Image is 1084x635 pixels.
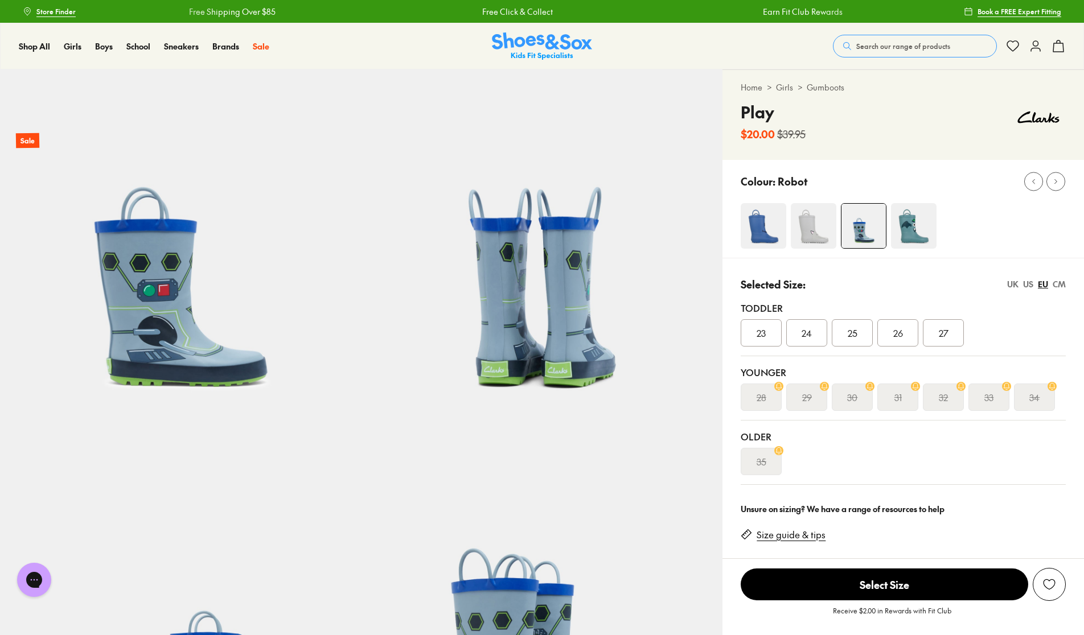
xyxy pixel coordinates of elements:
[188,6,274,18] a: Free Shipping Over $85
[856,41,950,51] span: Search our range of products
[492,32,592,60] img: SNS_Logo_Responsive.svg
[362,69,723,431] img: 6-469022_1
[939,390,948,404] s: 32
[164,40,199,52] a: Sneakers
[757,326,766,340] span: 23
[939,326,948,340] span: 27
[833,605,951,626] p: Receive $2.00 in Rewards with Fit Club
[741,301,1066,315] div: Toddler
[741,81,762,93] a: Home
[741,100,806,124] h4: Play
[762,6,841,18] a: Earn Fit Club Rewards
[741,81,1066,93] div: > >
[481,6,552,18] a: Free Click & Collect
[1038,278,1048,290] div: EU
[833,35,997,57] button: Search our range of products
[1023,278,1033,290] div: US
[791,203,836,249] img: 4-481772_1
[19,40,50,52] a: Shop All
[848,326,857,340] span: 25
[776,81,793,93] a: Girls
[95,40,113,52] a: Boys
[741,503,1066,515] div: Unsure on sizing? We have a range of resources to help
[741,365,1066,379] div: Younger
[64,40,81,52] a: Girls
[807,81,844,93] a: Gumboots
[36,6,76,17] span: Store Finder
[741,568,1028,601] button: Select Size
[777,126,806,142] s: $39.95
[841,204,886,248] img: 4-469020_1
[1007,278,1019,290] div: UK
[1011,100,1066,134] img: Vendor logo
[1053,278,1066,290] div: CM
[253,40,269,52] a: Sale
[23,1,76,22] a: Store Finder
[1033,568,1066,601] button: Add to Wishlist
[978,6,1061,17] span: Book a FREE Expert Fitting
[802,390,812,404] s: 29
[891,203,937,249] img: 4-481784_1
[741,203,786,249] img: 4-481766_1
[757,529,826,541] a: Size guide & tips
[492,32,592,60] a: Shoes & Sox
[847,390,857,404] s: 30
[1029,390,1040,404] s: 34
[757,390,766,404] s: 28
[741,174,775,189] p: Colour:
[212,40,239,52] a: Brands
[757,455,766,468] s: 35
[741,430,1066,443] div: Older
[741,126,775,142] b: $20.00
[984,390,993,404] s: 33
[11,559,57,601] iframe: Gorgias live chat messenger
[893,326,903,340] span: 26
[894,390,902,404] s: 31
[778,174,807,189] p: Robot
[964,1,1061,22] a: Book a FREE Expert Fitting
[741,568,1028,600] span: Select Size
[802,326,812,340] span: 24
[741,277,806,292] p: Selected Size:
[16,133,39,149] p: Sale
[126,40,150,52] a: School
